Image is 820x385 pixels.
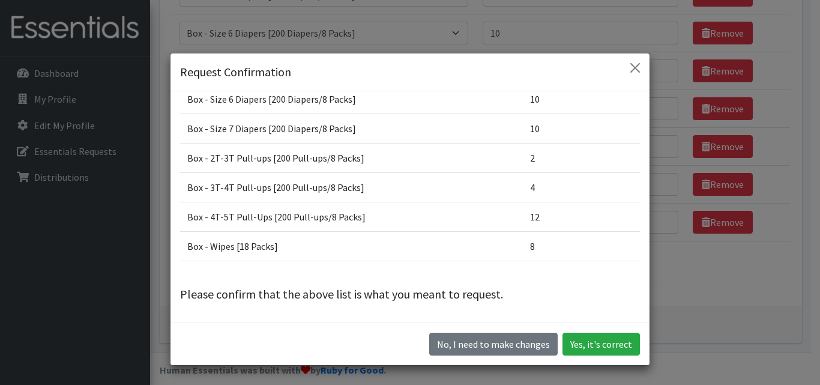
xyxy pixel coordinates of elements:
[523,144,641,173] td: 2
[523,85,641,114] td: 10
[180,63,291,81] h5: Request Confirmation
[523,232,641,261] td: 8
[626,58,645,77] button: Close
[180,114,523,144] td: Box - Size 7 Diapers [200 Diapers/8 Packs]
[523,173,641,202] td: 4
[180,232,523,261] td: Box - Wipes [18 Packs]
[180,202,523,232] td: Box - 4T-5T Pull-Ups [200 Pull-ups/8 Packs]
[180,173,523,202] td: Box - 3T-4T Pull-ups [200 Pull-ups/8 Packs]
[180,85,523,114] td: Box - Size 6 Diapers [200 Diapers/8 Packs]
[180,285,640,303] p: Please confirm that the above list is what you meant to request.
[180,144,523,173] td: Box - 2T-3T Pull-ups [200 Pull-ups/8 Packs]
[562,333,640,356] button: Yes, it's correct
[523,202,641,232] td: 12
[429,333,558,356] button: No I need to make changes
[523,114,641,144] td: 10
